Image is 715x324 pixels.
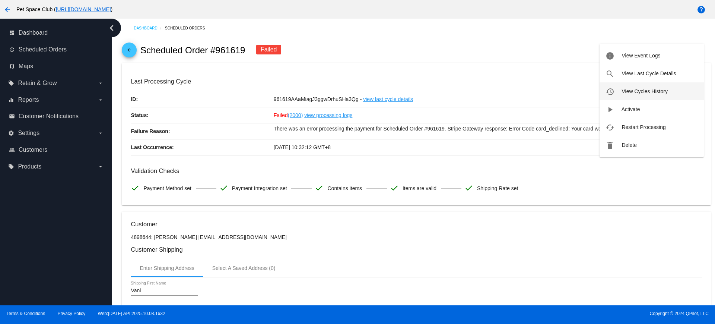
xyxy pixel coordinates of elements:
span: View Cycles History [622,88,667,94]
span: Delete [622,142,636,148]
span: Restart Processing [622,124,665,130]
mat-icon: history [606,87,614,96]
mat-icon: play_arrow [606,105,614,114]
span: Activate [622,106,640,112]
mat-icon: delete [606,141,614,150]
mat-icon: info [606,51,614,60]
mat-icon: zoom_in [606,69,614,78]
mat-icon: cached [606,123,614,132]
span: View Event Logs [622,53,660,59]
span: View Last Cycle Details [622,70,676,76]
